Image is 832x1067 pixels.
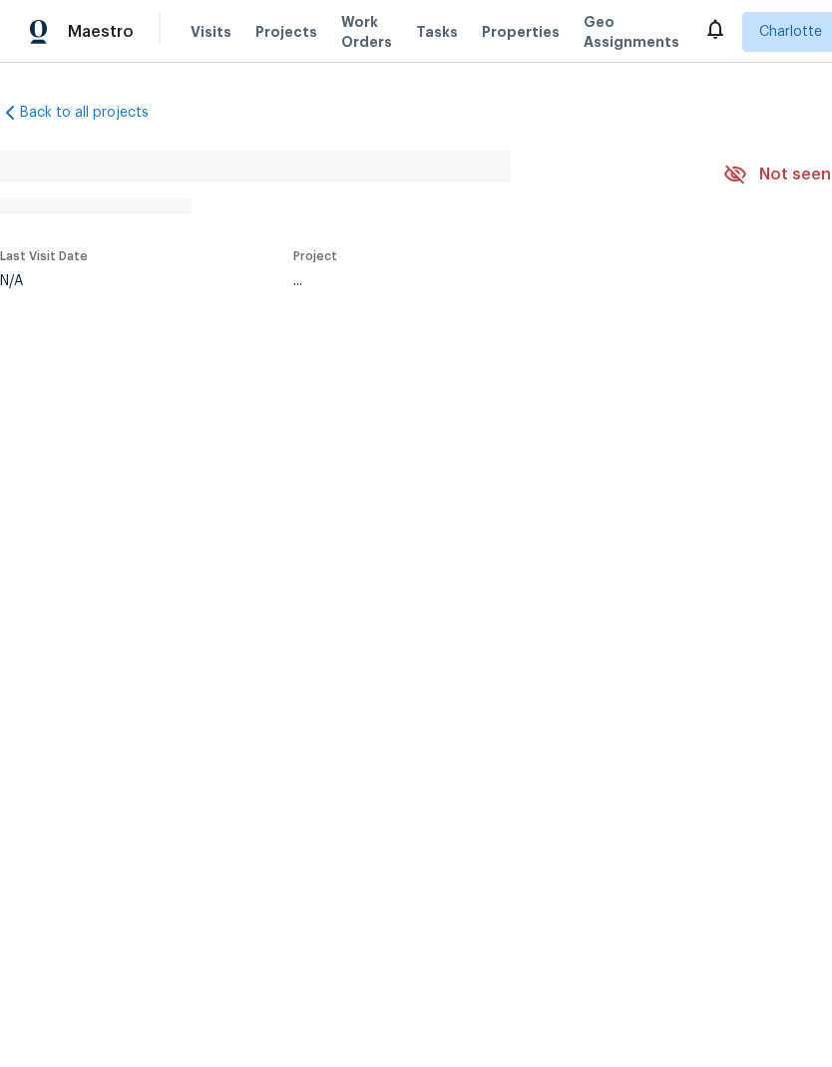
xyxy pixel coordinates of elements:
span: Tasks [416,25,458,39]
span: Geo Assignments [584,12,679,52]
span: Work Orders [341,12,392,52]
span: Projects [255,22,317,42]
div: ... [293,274,676,288]
span: Maestro [68,22,134,42]
span: Properties [482,22,560,42]
span: Visits [191,22,231,42]
span: Charlotte [759,22,822,42]
span: Project [293,250,337,262]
